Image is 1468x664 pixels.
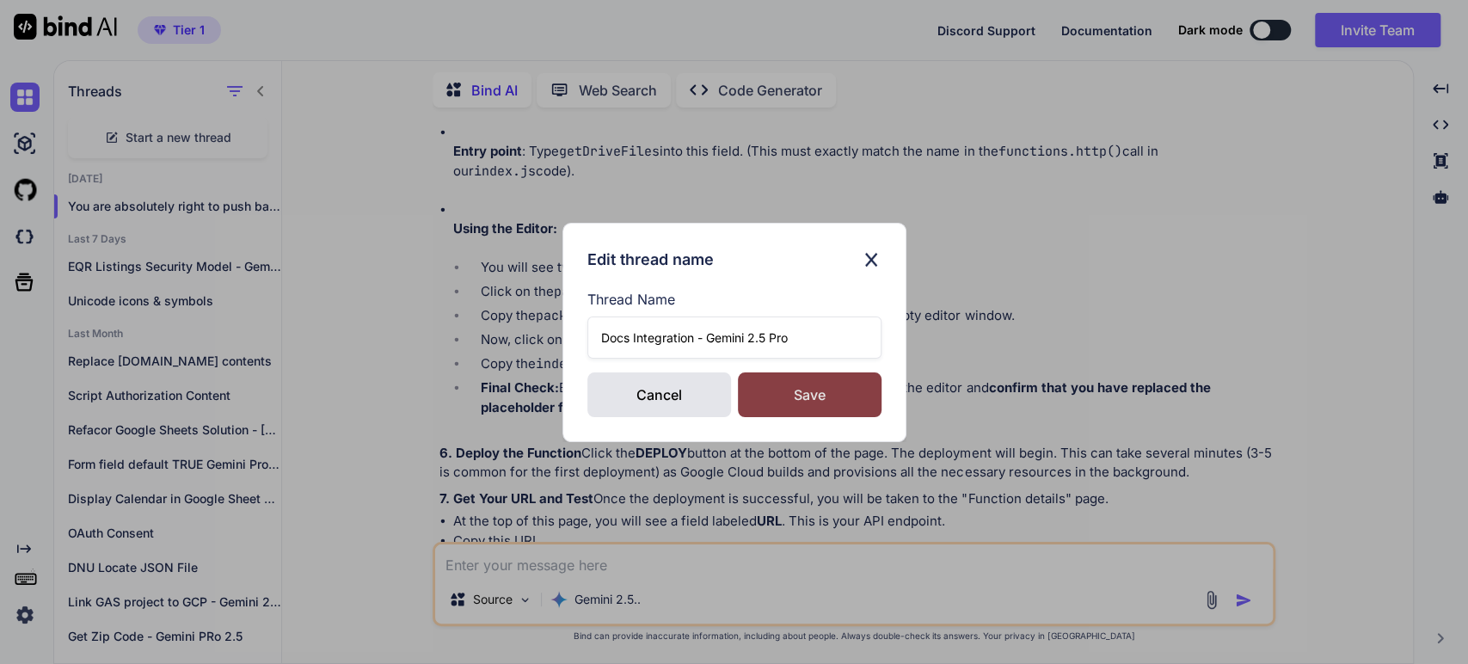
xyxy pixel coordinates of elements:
h3: Edit thread name [587,248,714,272]
label: Thread Name [587,289,881,310]
img: close [861,248,881,272]
input: Enter new thread name [587,317,881,359]
div: Cancel [587,372,731,417]
div: Save [738,372,881,417]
